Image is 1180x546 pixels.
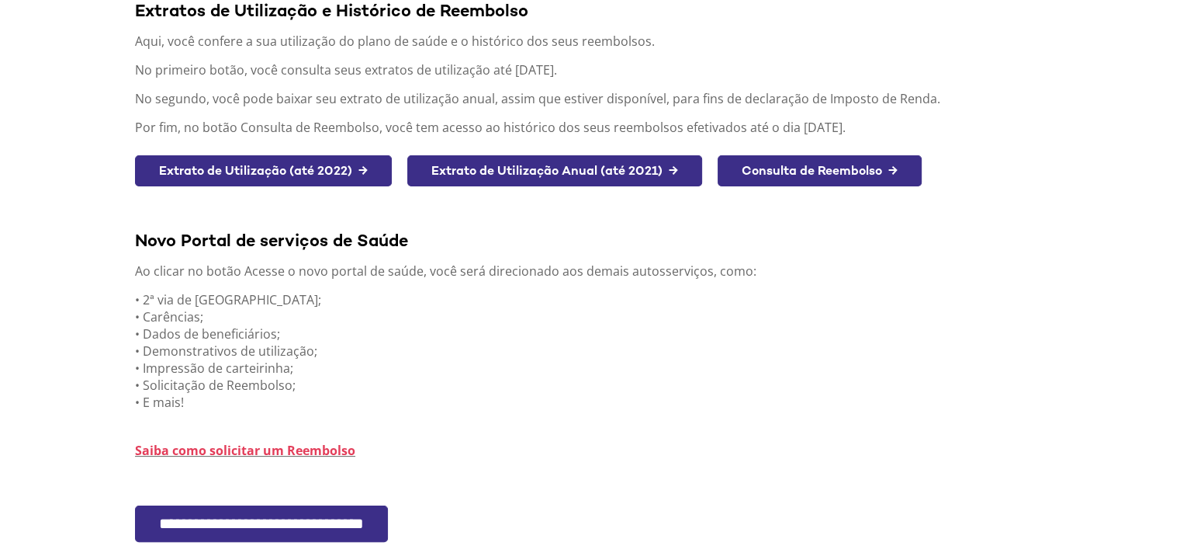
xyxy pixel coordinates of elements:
[135,119,1057,136] p: Por fim, no botão Consulta de Reembolso, você tem acesso ao histórico dos seus reembolsos efetiva...
[135,61,1057,78] p: No primeiro botão, você consulta seus extratos de utilização até [DATE].
[135,229,1057,251] div: Novo Portal de serviços de Saúde
[135,155,392,187] a: Extrato de Utilização (até 2022) →
[135,90,1057,107] p: No segundo, você pode baixar seu extrato de utilização anual, assim que estiver disponível, para ...
[135,442,355,459] a: Saiba como solicitar um Reembolso
[135,263,1057,280] p: Ao clicar no botão Acesse o novo portal de saúde, você será direcionado aos demais autosserviços,...
[718,155,922,187] a: Consulta de Reembolso →
[407,155,702,187] a: Extrato de Utilização Anual (até 2021) →
[135,33,1057,50] p: Aqui, você confere a sua utilização do plano de saúde e o histórico dos seus reembolsos.
[135,291,1057,411] p: • 2ª via de [GEOGRAPHIC_DATA]; • Carências; • Dados de beneficiários; • Demonstrativos de utiliza...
